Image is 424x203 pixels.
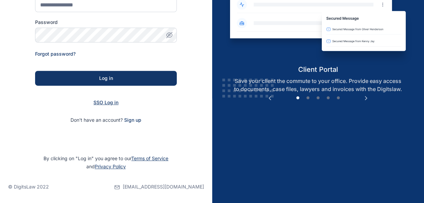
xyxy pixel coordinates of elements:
button: 3 [315,95,321,101]
a: [EMAIL_ADDRESS][DOMAIN_NAME] [114,171,204,203]
p: By clicking on "Log in" you agree to our [8,154,204,171]
h5: client portal [224,65,412,74]
button: Log in [35,71,177,86]
div: Log in [46,75,166,82]
button: 2 [305,95,311,101]
button: 1 [294,95,301,101]
span: [EMAIL_ADDRESS][DOMAIN_NAME] [123,183,204,190]
p: Save your client the commute to your office. Provide easy access to documents, case files, lawyer... [224,77,412,93]
button: 5 [335,95,342,101]
a: Forgot password? [35,51,76,57]
p: Don't have an account? [35,117,177,123]
button: Previous [266,95,273,101]
span: and [86,164,126,169]
a: Privacy Policy [95,164,126,169]
button: 4 [325,95,332,101]
label: Password [35,19,177,26]
a: Sign up [124,117,141,123]
button: Next [363,95,369,101]
a: Terms of Service [131,155,168,161]
p: © DigitsLaw 2022 [8,183,49,190]
a: SSO Log in [93,99,118,105]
